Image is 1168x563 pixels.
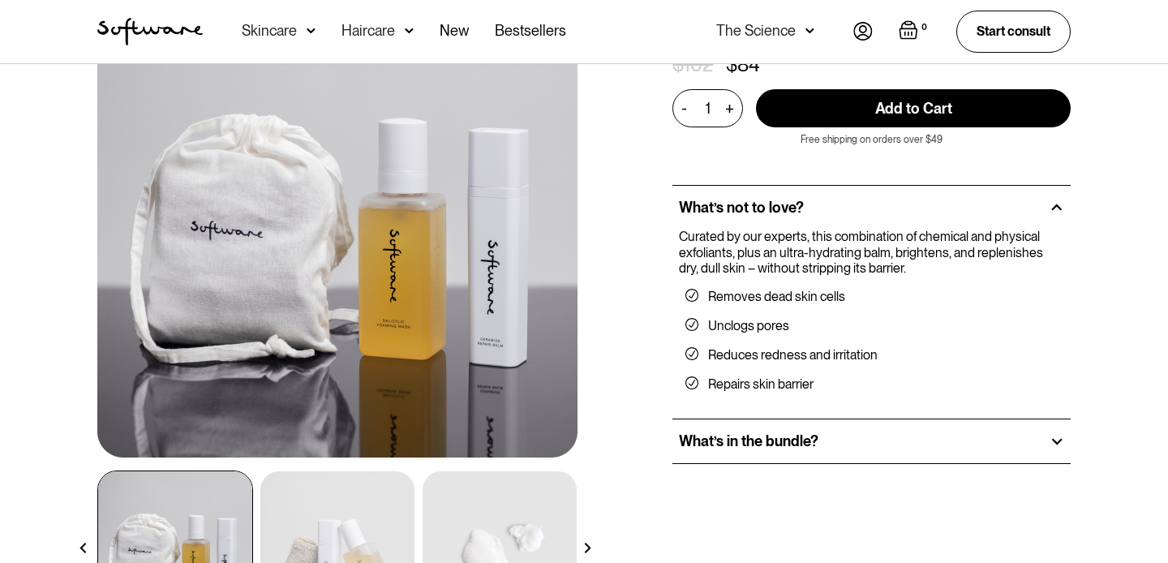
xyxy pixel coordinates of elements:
img: arrow down [405,23,414,39]
div: - [681,100,692,118]
img: arrow left [78,543,88,553]
p: Free shipping on orders over $49 [801,134,943,145]
img: Software Logo [97,18,203,45]
img: arrow down [805,23,814,39]
div: The Science [716,23,796,39]
a: Start consult [956,11,1071,52]
a: Open empty cart [899,20,930,43]
div: Skincare [242,23,297,39]
a: home [97,18,203,45]
div: 102 [684,54,713,77]
h2: What’s in the bundle? [679,432,818,450]
p: Curated by our experts, this combination of chemical and physical exfoliants, plus an ultra-hydra... [679,229,1058,276]
li: Unclogs pores [685,318,1058,334]
h2: What’s not to love? [679,199,804,217]
div: $ [726,54,737,77]
img: arrow right [582,543,593,553]
div: Haircare [341,23,395,39]
div: 0 [918,20,930,35]
img: arrow down [307,23,316,39]
div: + [720,99,738,118]
li: Reduces redness and irritation [685,347,1058,363]
li: Removes dead skin cells [685,289,1058,305]
div: 84 [737,54,760,77]
li: Repairs skin barrier [685,376,1058,393]
div: $ [672,54,684,77]
input: Add to Cart [756,89,1071,127]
